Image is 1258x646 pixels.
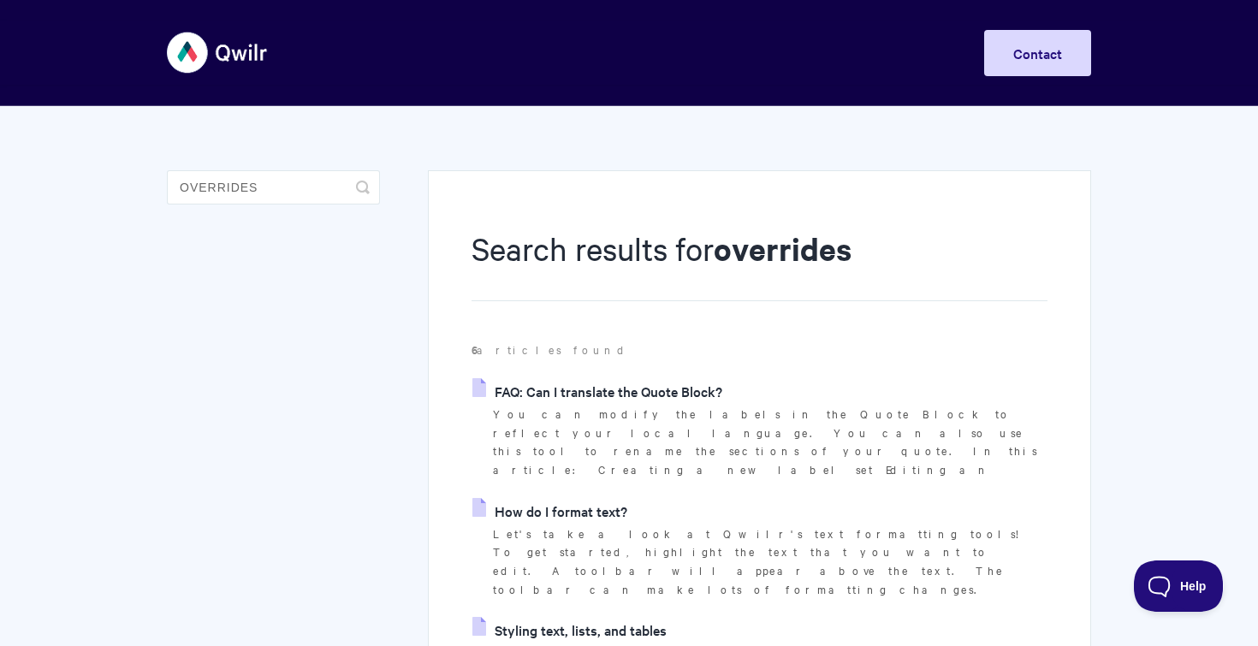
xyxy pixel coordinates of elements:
strong: overrides [714,228,852,270]
a: FAQ: Can I translate the Quote Block? [472,378,722,404]
input: Search [167,170,380,204]
strong: 6 [472,341,477,358]
p: You can modify the labels in the Quote Block to reflect your local language. You can also use thi... [493,405,1047,479]
img: Qwilr Help Center [167,21,269,85]
h1: Search results for [472,227,1047,301]
a: How do I format text? [472,498,627,524]
a: Styling text, lists, and tables [472,617,667,643]
a: Contact [984,30,1091,76]
p: articles found [472,341,1047,359]
p: Let's take a look at Qwilr's text formatting tools! To get started, highlight the text that you w... [493,525,1047,599]
iframe: Toggle Customer Support [1134,560,1224,612]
